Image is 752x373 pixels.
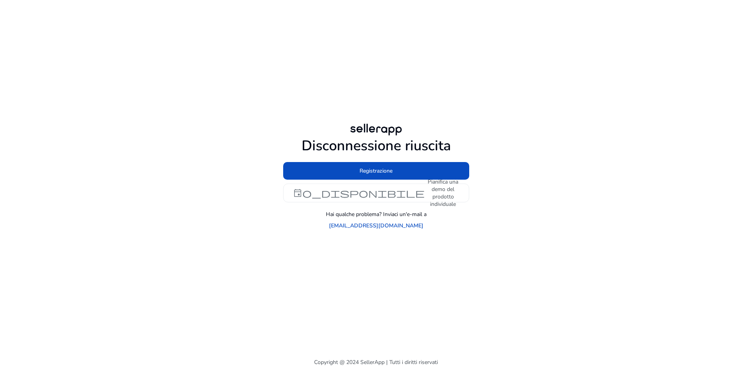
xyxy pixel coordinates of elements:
font: Copyright @ 2024 SellerApp | Tutti i diritti riservati [314,359,438,366]
font: evento_disponibile [293,187,425,198]
button: evento_disponibilePianifica una demo del prodotto individuale [283,184,469,202]
a: [EMAIL_ADDRESS][DOMAIN_NAME] [329,222,423,230]
font: Disconnessione riuscita [302,136,451,155]
font: Hai qualche problema? Inviaci un'e-mail a [326,211,427,218]
font: Pianifica una demo del prodotto individuale [428,178,458,208]
button: Registrazione [283,162,469,180]
font: Registrazione [360,167,392,175]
